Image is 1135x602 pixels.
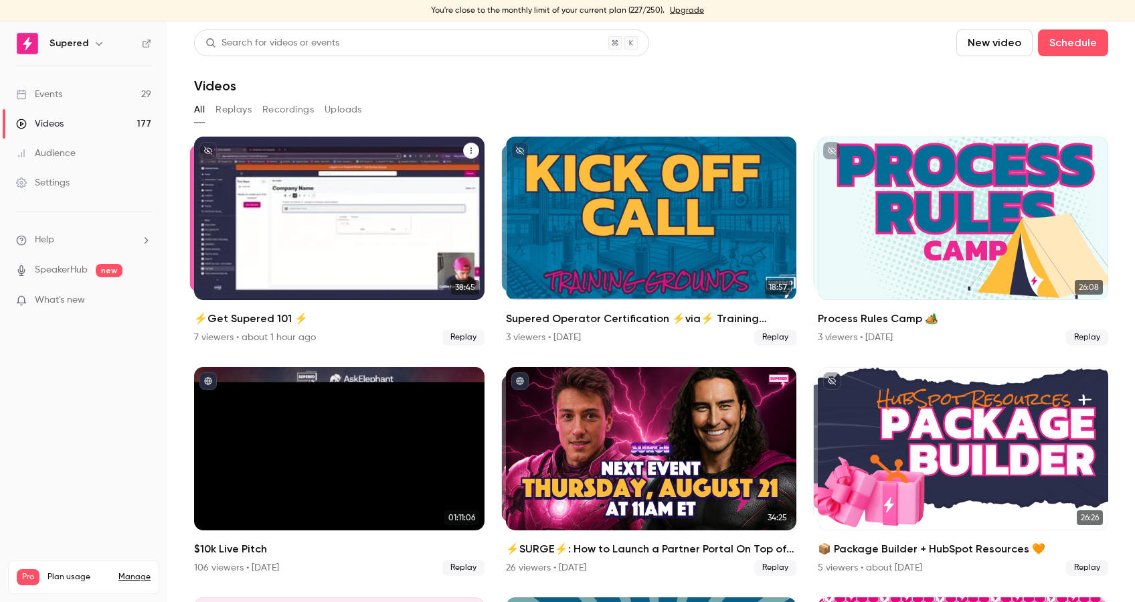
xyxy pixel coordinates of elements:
span: Pro [17,569,39,585]
section: Videos [194,29,1108,594]
span: Replay [1066,329,1108,346]
span: 34:25 [764,510,791,525]
span: 01:11:06 [444,510,479,525]
div: Search for videos or events [205,36,339,50]
li: help-dropdown-opener [16,233,151,247]
div: Videos [16,117,64,131]
span: Replay [442,560,485,576]
a: Manage [118,572,151,583]
span: 18:57 [765,280,791,295]
a: 38:4538:45⚡️Get Supered 101 ⚡️7 viewers • about 1 hour agoReplay [194,137,485,346]
li: Supered Operator Certification ⚡️via⚡️ Training Grounds: Kickoff Call [506,137,796,346]
button: Uploads [325,99,362,121]
div: 5 viewers • about [DATE] [818,561,922,575]
li: Process Rules Camp 🏕️ [818,137,1108,346]
span: Replay [754,329,796,346]
a: 34:2534:25⚡️SURGE⚡️: How to Launch a Partner Portal On Top of HubSpot w/Introw26 viewers • [DATE]... [506,367,796,576]
button: unpublished [823,372,841,390]
span: Replay [1066,560,1108,576]
span: Replay [442,329,485,346]
a: 26:0826:08Process Rules Camp 🏕️3 viewers • [DATE]Replay [818,137,1108,346]
iframe: Noticeable Trigger [135,295,151,307]
div: 106 viewers • [DATE] [194,561,279,575]
span: Replay [754,560,796,576]
a: 26:2626:26📦 Package Builder + HubSpot Resources 🧡5 viewers • about [DATE]Replay [818,367,1108,576]
h2: Supered Operator Certification ⚡️via⚡️ Training Grounds: Kickoff Call [506,311,796,327]
button: Replays [215,99,252,121]
span: 26:08 [1075,280,1103,295]
img: Supered [17,33,38,54]
span: new [96,264,122,277]
button: published [511,372,529,390]
button: published [199,372,217,390]
h2: $10k Live Pitch [194,541,485,557]
button: New video [956,29,1033,56]
button: unpublished [823,142,841,159]
li: $10k Live Pitch [194,367,485,576]
span: 38:45 [451,280,479,295]
div: Settings [16,176,70,190]
h2: Process Rules Camp 🏕️ [818,311,1108,327]
button: unpublished [511,142,529,159]
a: SpeakerHub [35,263,88,277]
a: 01:11:06$10k Live Pitch106 viewers • [DATE]Replay [194,367,485,576]
h6: Supered [50,37,88,50]
h1: Videos [194,78,236,94]
h2: ⚡️SURGE⚡️: How to Launch a Partner Portal On Top of HubSpot w/Introw [506,541,796,557]
h2: ⚡️Get Supered 101 ⚡️ [194,311,485,327]
button: Schedule [1038,29,1108,56]
a: 18:5718:57Supered Operator Certification ⚡️via⚡️ Training Grounds: Kickoff Call3 viewers • [DATE]... [506,137,796,346]
div: 7 viewers • about 1 hour ago [194,331,316,344]
h2: 📦 Package Builder + HubSpot Resources 🧡 [818,541,1108,557]
div: Events [16,88,62,101]
div: Audience [16,147,76,160]
li: 📦 Package Builder + HubSpot Resources 🧡 [818,367,1108,576]
span: Plan usage [48,572,110,583]
span: What's new [35,293,85,307]
button: unpublished [199,142,217,159]
div: 3 viewers • [DATE] [818,331,893,344]
span: 26:26 [1077,510,1103,525]
button: Recordings [262,99,314,121]
li: ⚡️SURGE⚡️: How to Launch a Partner Portal On Top of HubSpot w/Introw [506,367,796,576]
div: 3 viewers • [DATE] [506,331,581,344]
li: ⚡️Get Supered 101 ⚡️ [194,137,485,346]
span: Help [35,233,54,247]
div: 26 viewers • [DATE] [506,561,586,575]
button: All [194,99,205,121]
a: Upgrade [670,5,704,16]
